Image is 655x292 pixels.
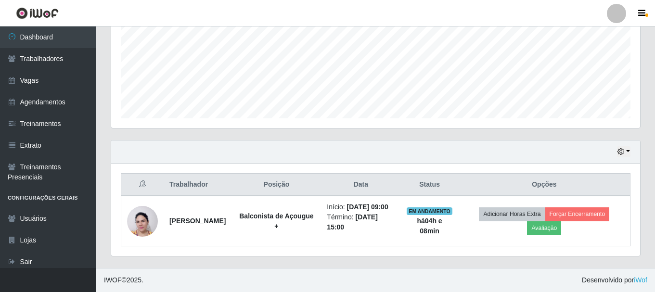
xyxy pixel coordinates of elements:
[582,275,647,285] span: Desenvolvido por
[104,275,143,285] span: © 2025 .
[407,207,452,215] span: EM ANDAMENTO
[527,221,561,235] button: Avaliação
[164,174,231,196] th: Trabalhador
[104,276,122,284] span: IWOF
[400,174,458,196] th: Status
[479,207,545,221] button: Adicionar Horas Extra
[327,202,395,212] li: Início:
[231,174,321,196] th: Posição
[459,174,630,196] th: Opções
[16,7,59,19] img: CoreUI Logo
[545,207,610,221] button: Forçar Encerramento
[347,203,388,211] time: [DATE] 09:00
[169,217,226,225] strong: [PERSON_NAME]
[127,201,158,242] img: 1733236843122.jpeg
[634,276,647,284] a: iWof
[239,212,313,230] strong: Balconista de Açougue +
[321,174,400,196] th: Data
[417,217,442,235] strong: há 04 h e 08 min
[327,212,395,232] li: Término:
